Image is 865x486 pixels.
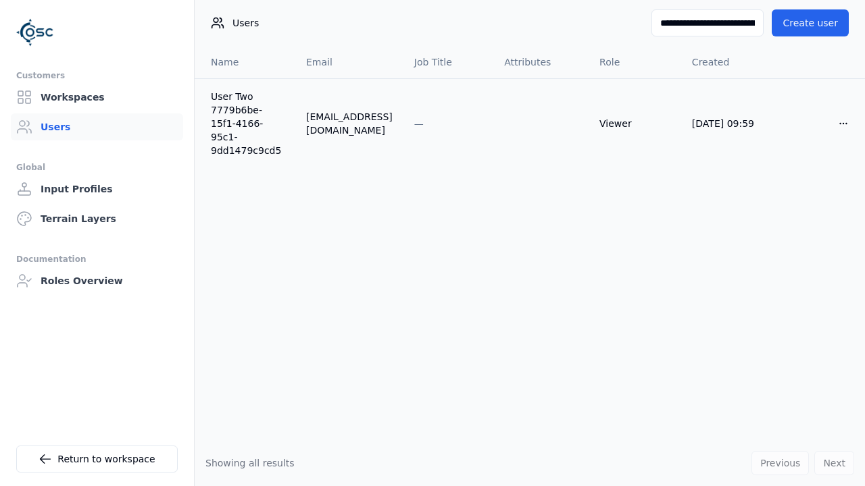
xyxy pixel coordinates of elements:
[205,458,295,468] span: Showing all results
[16,251,178,267] div: Documentation
[11,175,183,202] a: Input Profiles
[16,67,178,84] div: Customers
[403,46,493,78] th: Job Title
[11,113,183,140] a: Users
[11,205,183,232] a: Terrain Layers
[16,446,178,473] a: Return to workspace
[295,46,403,78] th: Email
[599,117,670,130] div: Viewer
[589,46,681,78] th: Role
[493,46,589,78] th: Attributes
[16,159,178,175] div: Global
[414,118,424,129] span: —
[232,16,259,30] span: Users
[16,13,54,51] img: Logo
[195,46,295,78] th: Name
[772,9,849,36] button: Create user
[211,90,285,157] a: User Two 7779b6be-15f1-4166-95c1-9dd1479c9cd5
[681,46,774,78] th: Created
[306,110,393,137] div: [EMAIL_ADDRESS][DOMAIN_NAME]
[11,267,183,294] a: Roles Overview
[11,84,183,111] a: Workspaces
[692,117,764,130] div: [DATE] 09:59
